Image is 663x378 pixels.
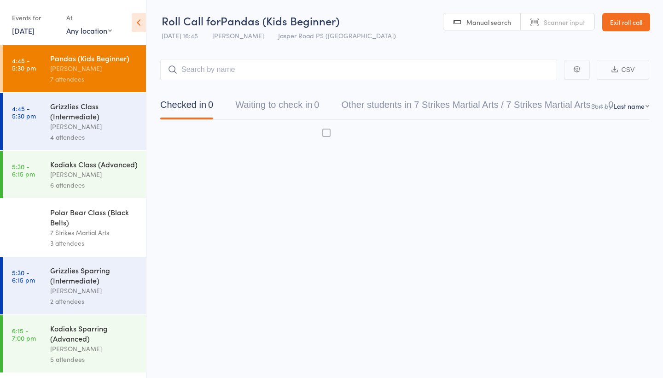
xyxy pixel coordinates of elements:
a: 6:15 -7:00 pmKodiaks Sparring (Advanced)[PERSON_NAME]5 attendees [3,315,146,372]
div: [PERSON_NAME] [50,285,138,296]
div: [PERSON_NAME] [50,63,138,74]
a: 4:45 -5:30 pmGrizzlies Class (Intermediate)[PERSON_NAME]4 attendees [3,93,146,150]
button: Other students in 7 Strikes Martial Arts / 7 Strikes Martial Arts - ...0 [341,95,613,119]
div: Kodiaks Class (Advanced) [50,159,138,169]
div: Pandas (Kids Beginner) [50,53,138,63]
time: 4:45 - 5:30 pm [12,105,36,119]
a: 4:45 -5:30 pmPandas (Kids Beginner)[PERSON_NAME]7 attendees [3,45,146,92]
a: 5:30 -6:15 pmPolar Bear Class (Black Belts)7 Strikes Martial Arts3 attendees [3,199,146,256]
div: Polar Bear Class (Black Belts) [50,207,138,227]
span: Roll Call for [162,13,221,28]
time: 5:30 - 6:15 pm [12,163,35,177]
label: Sort by [591,101,612,111]
div: 0 [608,100,613,110]
time: 6:15 - 7:00 pm [12,327,36,342]
div: 5 attendees [50,354,138,365]
time: 4:45 - 5:30 pm [12,57,36,71]
button: Waiting to check in0 [235,95,319,119]
button: Checked in0 [160,95,213,119]
div: Last name [614,101,645,111]
a: Exit roll call [602,13,650,31]
a: [DATE] [12,25,35,35]
div: 0 [208,100,213,110]
span: Jasper Road PS ([GEOGRAPHIC_DATA]) [278,31,396,40]
div: 7 attendees [50,74,138,84]
span: Manual search [466,18,511,27]
div: 4 attendees [50,132,138,142]
input: Search by name [160,59,557,80]
div: [PERSON_NAME] [50,169,138,180]
span: Scanner input [544,18,585,27]
div: Kodiaks Sparring (Advanced) [50,323,138,343]
div: 3 attendees [50,238,138,248]
span: [DATE] 16:45 [162,31,198,40]
div: Any location [66,25,112,35]
a: 5:30 -6:15 pmKodiaks Class (Advanced)[PERSON_NAME]6 attendees [3,151,146,198]
time: 5:30 - 6:15 pm [12,269,35,283]
div: 0 [314,100,319,110]
div: Grizzlies Sparring (Intermediate) [50,265,138,285]
div: 6 attendees [50,180,138,190]
div: 2 attendees [50,296,138,307]
time: 5:30 - 6:15 pm [12,211,35,225]
div: 7 Strikes Martial Arts [50,227,138,238]
span: Pandas (Kids Beginner) [221,13,339,28]
div: [PERSON_NAME] [50,343,138,354]
div: [PERSON_NAME] [50,121,138,132]
a: 5:30 -6:15 pmGrizzlies Sparring (Intermediate)[PERSON_NAME]2 attendees [3,257,146,314]
div: Grizzlies Class (Intermediate) [50,101,138,121]
span: [PERSON_NAME] [212,31,264,40]
div: At [66,10,112,25]
button: CSV [597,60,649,80]
div: Events for [12,10,57,25]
